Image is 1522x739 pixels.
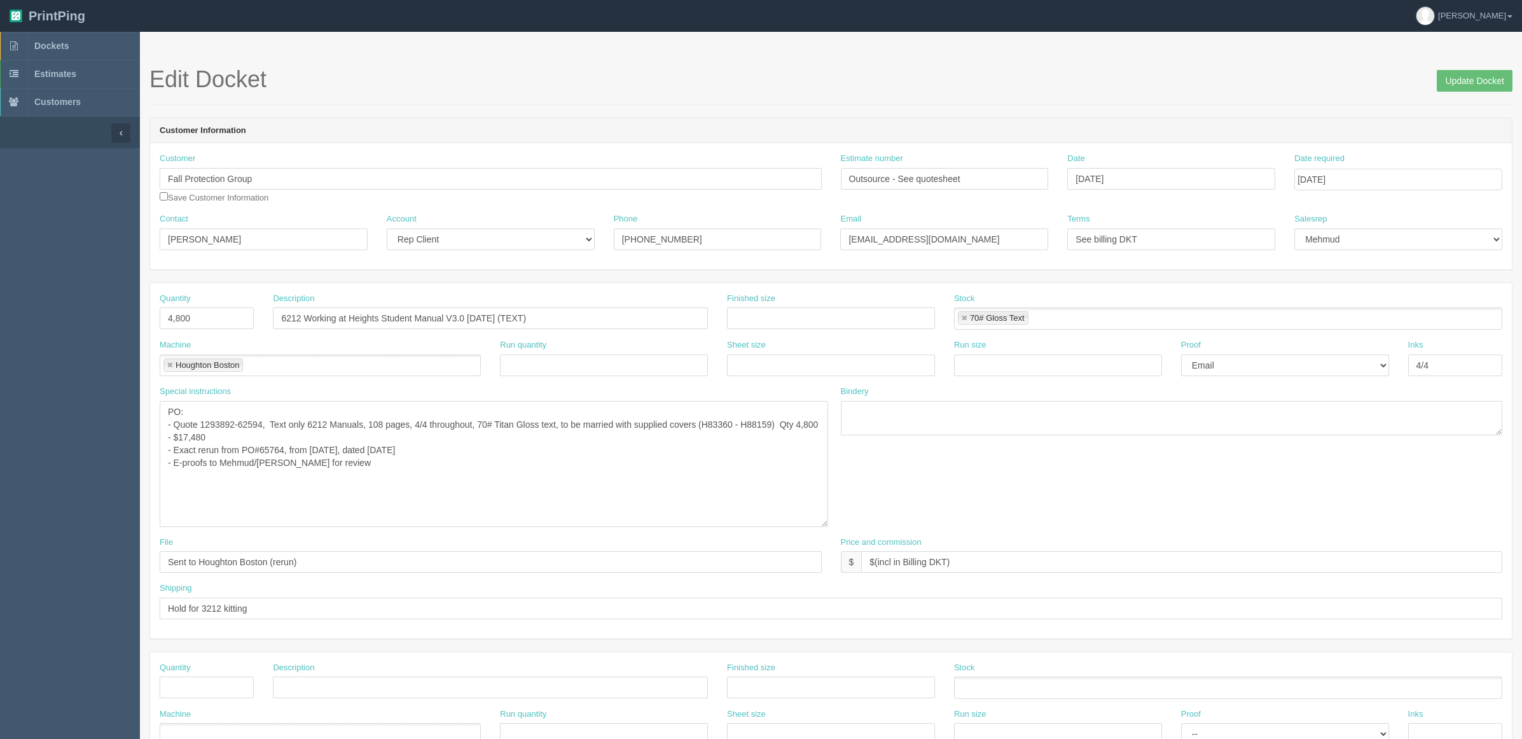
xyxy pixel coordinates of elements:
[387,213,417,225] label: Account
[954,293,975,305] label: Stock
[160,339,191,351] label: Machine
[841,551,862,573] div: $
[727,708,766,721] label: Sheet size
[954,339,986,351] label: Run size
[1437,70,1512,92] input: Update Docket
[10,10,22,22] img: logo-3e63b451c926e2ac314895c53de4908e5d424f24456219fb08d385ab2e579770.png
[1294,153,1345,165] label: Date required
[149,67,1512,92] h1: Edit Docket
[1067,213,1090,225] label: Terms
[1181,339,1201,351] label: Proof
[1416,7,1434,25] img: avatar_default-7531ab5dedf162e01f1e0bb0964e6a185e93c5c22dfe317fb01d7f8cd2b1632c.jpg
[150,118,1512,144] header: Customer Information
[727,662,775,674] label: Finished size
[841,537,922,549] label: Price and commission
[841,153,903,165] label: Estimate number
[500,708,546,721] label: Run quantity
[160,537,173,549] label: File
[160,708,191,721] label: Machine
[614,213,638,225] label: Phone
[727,339,766,351] label: Sheet size
[1294,213,1327,225] label: Salesrep
[160,662,190,674] label: Quantity
[160,386,231,398] label: Special instructions
[34,97,81,107] span: Customers
[34,69,76,79] span: Estimates
[34,41,69,51] span: Dockets
[160,582,192,595] label: Shipping
[954,708,986,721] label: Run size
[1181,708,1201,721] label: Proof
[160,213,188,225] label: Contact
[970,314,1025,322] div: 70# Gloss Text
[176,361,239,369] div: Houghton Boston
[954,662,975,674] label: Stock
[160,401,828,527] textarea: PO: - Quote 1293892-62594, Text only 6212 Manuals, 108 pages, 4/4 throughout, 70# Titan Gloss tex...
[273,293,314,305] label: Description
[160,153,822,204] div: Save Customer Information
[160,168,822,190] input: Enter customer name
[1408,708,1423,721] label: Inks
[841,386,869,398] label: Bindery
[840,213,861,225] label: Email
[727,293,775,305] label: Finished size
[160,293,190,305] label: Quantity
[500,339,546,351] label: Run quantity
[160,153,195,165] label: Customer
[1067,153,1084,165] label: Date
[1408,339,1423,351] label: Inks
[273,662,314,674] label: Description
